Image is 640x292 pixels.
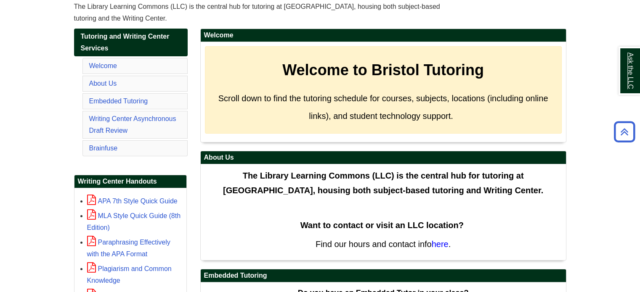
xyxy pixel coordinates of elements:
span: Find our hours and contact info [316,239,432,249]
span: Scroll down to find the tutoring schedule for courses, subjects, locations (including online link... [218,94,548,121]
a: Paraphrasing Effectively with the APA Format [87,239,170,258]
a: Plagiarism and Common Knowledge [87,265,172,284]
h2: Writing Center Handouts [74,175,186,188]
span: The Library Learning Commons (LLC) is the central hub for tutoring at [GEOGRAPHIC_DATA], housing ... [74,3,440,22]
strong: Welcome to Bristol Tutoring [282,61,484,79]
span: . [449,239,451,249]
a: Brainfuse [89,145,118,152]
span: Tutoring and Writing Center Services [81,33,170,52]
h2: About Us [201,151,566,164]
a: Back to Top [611,126,638,137]
a: About Us [89,80,117,87]
a: Embedded Tutoring [89,97,148,105]
a: Tutoring and Writing Center Services [74,29,188,56]
a: here [432,239,449,249]
a: Writing Center Asynchronous Draft Review [89,115,176,134]
a: APA 7th Style Quick Guide [87,197,178,205]
a: MLA Style Quick Guide (8th Edition) [87,212,181,231]
a: Welcome [89,62,117,69]
h2: Embedded Tutoring [201,269,566,282]
strong: Want to contact or visit an LLC location? [300,221,464,230]
span: The Library Learning Commons (LLC) is the central hub for tutoring at [GEOGRAPHIC_DATA], housing ... [223,171,543,195]
h2: Welcome [201,29,566,42]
